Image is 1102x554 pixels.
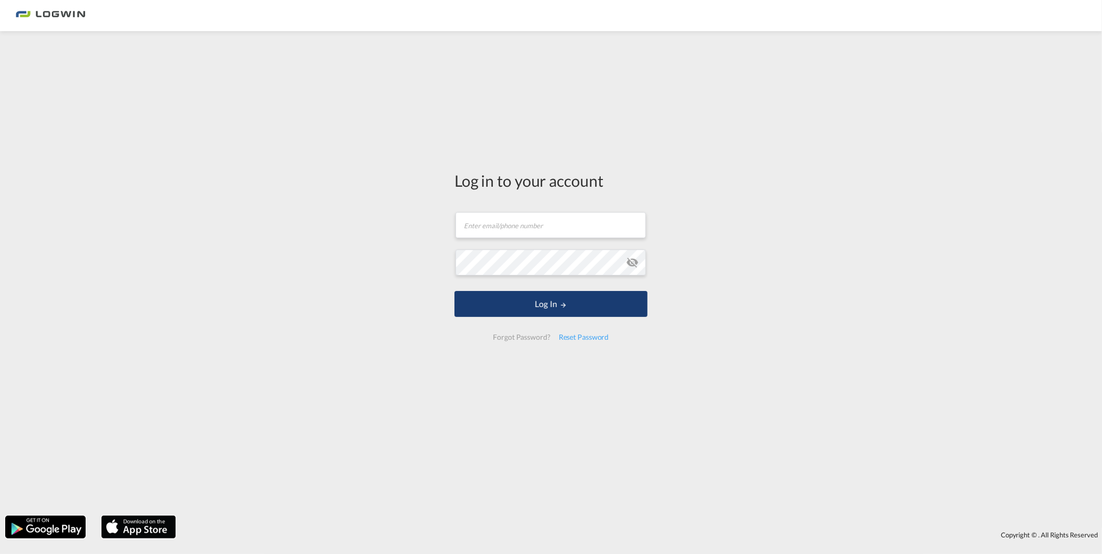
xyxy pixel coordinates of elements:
[454,291,648,317] button: LOGIN
[16,4,86,27] img: bc73a0e0d8c111efacd525e4c8ad7d32.png
[456,212,646,238] input: Enter email/phone number
[100,515,177,539] img: apple.png
[626,256,639,269] md-icon: icon-eye-off
[489,328,554,347] div: Forgot Password?
[181,526,1102,544] div: Copyright © . All Rights Reserved
[555,328,613,347] div: Reset Password
[454,170,648,191] div: Log in to your account
[4,515,87,539] img: google.png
